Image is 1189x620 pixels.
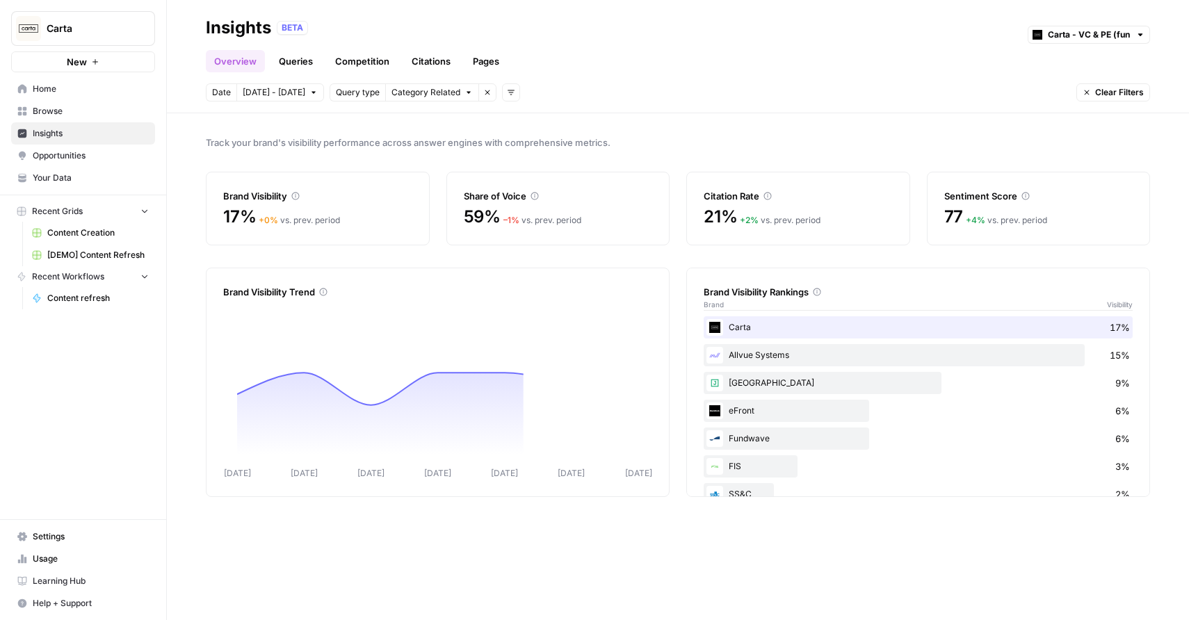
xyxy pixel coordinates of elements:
div: Fundwave [704,427,1133,450]
div: [GEOGRAPHIC_DATA] [704,372,1133,394]
span: 21% [704,206,737,228]
span: Learning Hub [33,575,149,587]
div: Allvue Systems [704,344,1133,366]
img: hjyrzvn7ljvgzsidjt9j4f2wt0pn [706,375,723,391]
img: c35yeiwf0qjehltklbh57st2xhbo [706,319,723,336]
div: Insights [206,17,271,39]
a: Settings [11,525,155,548]
button: Help + Support [11,592,155,614]
div: Brand Visibility Rankings [704,285,1133,299]
span: Brand [704,299,724,310]
tspan: [DATE] [424,468,451,478]
span: 77 [944,206,964,228]
img: 3du4lb8tzuxvpcfe96s8g5uvx4i9 [706,458,723,475]
tspan: [DATE] [491,468,518,478]
div: vs. prev. period [966,214,1047,227]
span: + 0 % [259,215,278,225]
a: Queries [270,50,321,72]
a: Your Data [11,167,155,189]
a: Content refresh [26,287,155,309]
a: Content Creation [26,222,155,244]
span: – 1 % [503,215,519,225]
span: Opportunities [33,149,149,162]
div: Sentiment Score [944,189,1133,203]
span: Clear Filters [1095,86,1144,99]
tspan: [DATE] [291,468,318,478]
tspan: [DATE] [625,468,652,478]
div: FIS [704,455,1133,478]
a: Opportunities [11,145,155,167]
button: Recent Workflows [11,266,155,287]
span: 9% [1115,376,1130,390]
span: 6% [1115,404,1130,418]
span: Insights [33,127,149,140]
a: Learning Hub [11,570,155,592]
div: SS&C [704,483,1133,505]
div: Carta [704,316,1133,338]
span: Usage [33,553,149,565]
span: 17% [223,206,256,228]
span: Query type [336,86,380,99]
button: Workspace: Carta [11,11,155,46]
a: Overview [206,50,265,72]
div: Citation Rate [704,189,893,203]
span: Recent Workflows [32,270,104,283]
span: + 4 % [966,215,985,225]
a: Usage [11,548,155,570]
img: Carta Logo [16,16,41,41]
a: Pages [464,50,508,72]
button: New [11,51,155,72]
span: [DEMO] Content Refresh [47,249,149,261]
a: Competition [327,50,398,72]
span: + 2 % [740,215,759,225]
span: Your Data [33,172,149,184]
div: Brand Visibility Trend [223,285,652,299]
span: 2% [1115,487,1130,501]
button: Recent Grids [11,201,155,222]
span: 59% [464,206,501,228]
span: Content refresh [47,292,149,304]
button: Category Related [385,83,478,101]
span: 6% [1115,432,1130,446]
span: New [67,55,87,69]
input: Carta - VC & PE (fund admin) [1048,28,1130,42]
tspan: [DATE] [224,468,251,478]
span: Settings [33,530,149,543]
img: ea7e63j1a0yrnhi42n3vbynv48i5 [706,402,723,419]
img: 5f7alaq030tspjs61mnom192wda3 [706,430,723,447]
div: vs. prev. period [259,214,340,227]
span: Recent Grids [32,205,83,218]
a: Home [11,78,155,100]
span: Help + Support [33,597,149,610]
span: Content Creation [47,227,149,239]
a: Insights [11,122,155,145]
div: vs. prev. period [503,214,581,227]
a: Citations [403,50,459,72]
span: Date [212,86,231,99]
span: 15% [1110,348,1130,362]
span: Browse [33,105,149,117]
img: hp1kf5jisvx37uck2ogdi2muwinx [706,347,723,364]
div: Brand Visibility [223,189,412,203]
div: BETA [277,21,308,35]
tspan: [DATE] [558,468,585,478]
a: Browse [11,100,155,122]
span: 3% [1115,459,1130,473]
button: Clear Filters [1076,83,1150,101]
img: jjifbtemzhmnrbq2yrrz7gf67qav [706,486,723,503]
div: eFront [704,400,1133,422]
div: vs. prev. period [740,214,820,227]
span: Visibility [1107,299,1133,310]
span: Track your brand's visibility performance across answer engines with comprehensive metrics. [206,136,1150,149]
a: [DEMO] Content Refresh [26,244,155,266]
span: Carta [47,22,131,35]
button: [DATE] - [DATE] [236,83,324,101]
tspan: [DATE] [357,468,385,478]
span: Home [33,83,149,95]
span: Category Related [391,86,460,99]
span: 17% [1110,320,1130,334]
span: [DATE] - [DATE] [243,86,305,99]
div: Share of Voice [464,189,653,203]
